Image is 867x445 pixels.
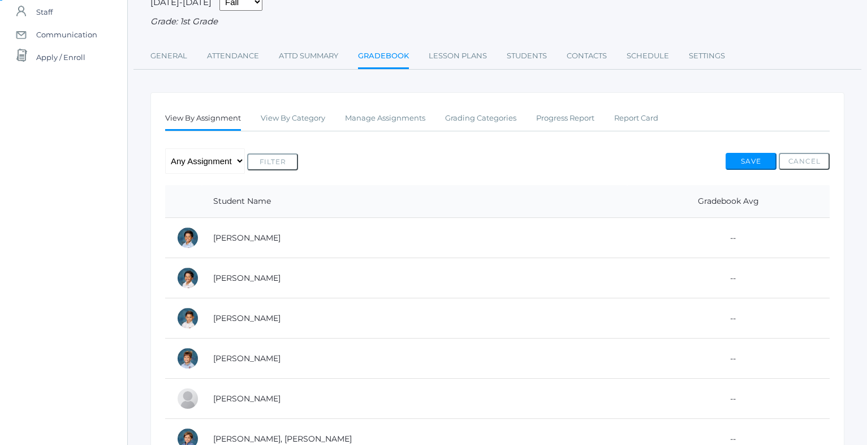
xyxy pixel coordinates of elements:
[213,434,352,444] a: [PERSON_NAME], [PERSON_NAME]
[176,387,199,410] div: Chloé Noëlle Cope
[36,23,97,46] span: Communication
[779,153,830,170] button: Cancel
[614,107,658,130] a: Report Card
[176,307,199,330] div: Owen Bernardez
[358,45,409,69] a: Gradebook
[207,45,259,67] a: Attendance
[176,226,199,249] div: Dominic Abrea
[507,45,547,67] a: Students
[165,107,241,131] a: View By Assignment
[176,267,199,289] div: Grayson Abrea
[202,185,627,218] th: Student Name
[627,258,830,298] td: --
[261,107,325,130] a: View By Category
[627,185,830,218] th: Gradebook Avg
[36,1,53,23] span: Staff
[445,107,516,130] a: Grading Categories
[345,107,425,130] a: Manage Assignments
[627,339,830,379] td: --
[213,353,281,363] a: [PERSON_NAME]
[213,233,281,243] a: [PERSON_NAME]
[726,153,777,170] button: Save
[627,45,669,67] a: Schedule
[536,107,594,130] a: Progress Report
[150,45,187,67] a: General
[176,347,199,370] div: Obadiah Bradley
[279,45,338,67] a: Attd Summary
[567,45,607,67] a: Contacts
[247,153,298,170] button: Filter
[627,379,830,419] td: --
[689,45,725,67] a: Settings
[213,273,281,283] a: [PERSON_NAME]
[627,218,830,258] td: --
[150,15,844,28] div: Grade: 1st Grade
[213,313,281,323] a: [PERSON_NAME]
[36,46,85,69] span: Apply / Enroll
[429,45,487,67] a: Lesson Plans
[627,298,830,339] td: --
[213,393,281,404] a: [PERSON_NAME]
